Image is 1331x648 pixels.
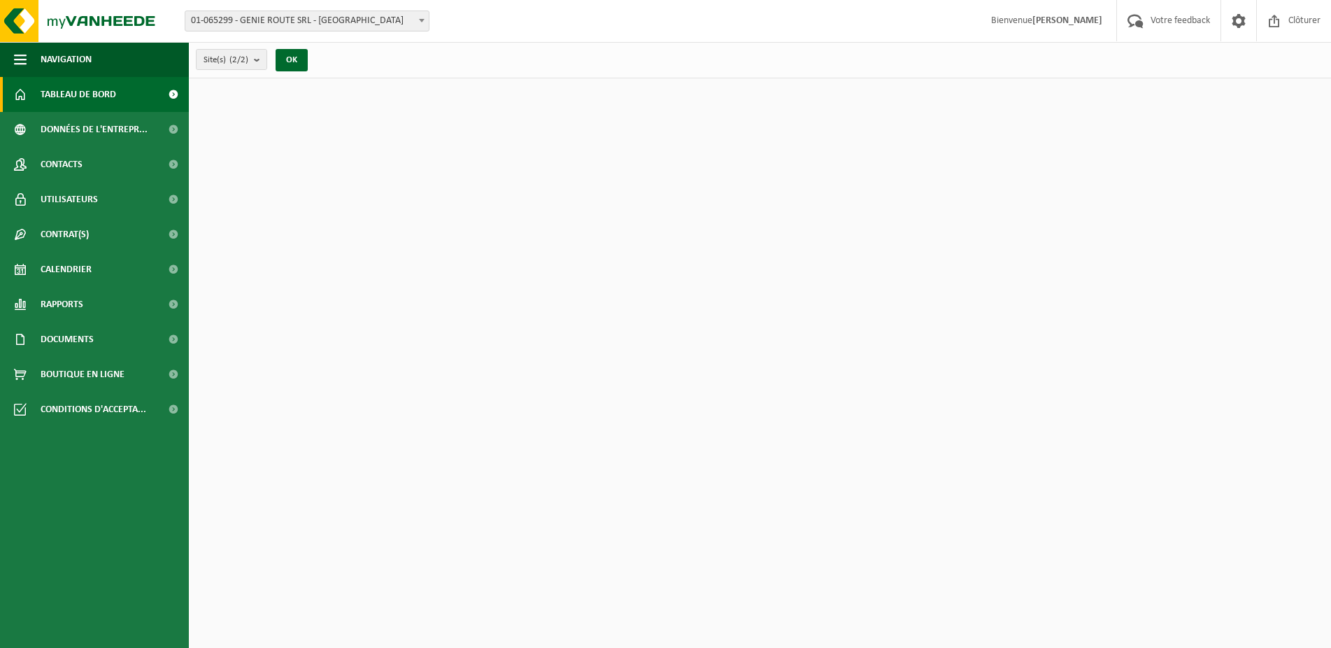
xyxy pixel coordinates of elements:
[229,55,248,64] count: (2/2)
[41,392,146,427] span: Conditions d'accepta...
[41,147,83,182] span: Contacts
[41,252,92,287] span: Calendrier
[41,42,92,77] span: Navigation
[196,49,267,70] button: Site(s)(2/2)
[41,287,83,322] span: Rapports
[41,112,148,147] span: Données de l'entrepr...
[41,357,124,392] span: Boutique en ligne
[1032,15,1102,26] strong: [PERSON_NAME]
[41,322,94,357] span: Documents
[204,50,248,71] span: Site(s)
[276,49,308,71] button: OK
[41,77,116,112] span: Tableau de bord
[41,182,98,217] span: Utilisateurs
[41,217,89,252] span: Contrat(s)
[185,10,429,31] span: 01-065299 - GENIE ROUTE SRL - FLEURUS
[185,11,429,31] span: 01-065299 - GENIE ROUTE SRL - FLEURUS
